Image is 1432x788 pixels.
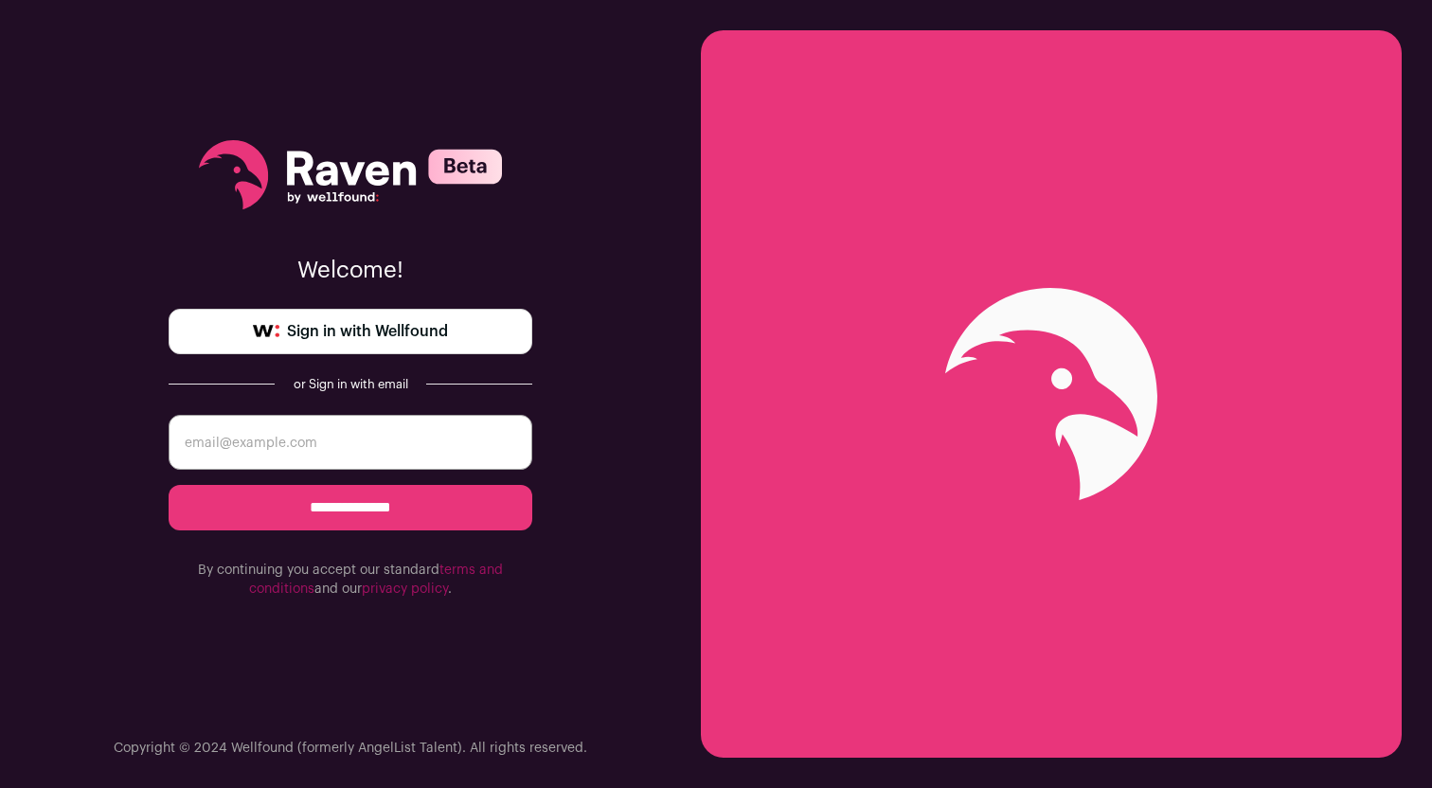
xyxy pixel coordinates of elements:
p: Copyright © 2024 Wellfound (formerly AngelList Talent). All rights reserved. [114,739,587,758]
a: terms and conditions [249,564,503,596]
p: By continuing you accept our standard and our . [169,561,532,599]
a: Sign in with Wellfound [169,309,532,354]
span: Sign in with Wellfound [287,320,448,343]
p: Welcome! [169,256,532,286]
input: email@example.com [169,415,532,470]
div: or Sign in with email [290,377,411,392]
a: privacy policy [362,582,448,596]
img: wellfound-symbol-flush-black-fb3c872781a75f747ccb3a119075da62bfe97bd399995f84a933054e44a575c4.png [253,325,279,338]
